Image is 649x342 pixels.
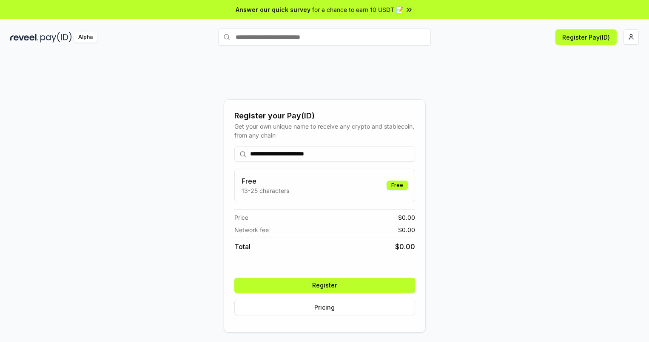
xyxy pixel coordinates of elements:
[234,122,415,140] div: Get your own unique name to receive any crypto and stablecoin, from any chain
[234,110,415,122] div: Register your Pay(ID)
[234,213,248,222] span: Price
[40,32,72,43] img: pay_id
[398,225,415,234] span: $ 0.00
[236,5,310,14] span: Answer our quick survey
[74,32,97,43] div: Alpha
[242,176,289,186] h3: Free
[555,29,617,45] button: Register Pay(ID)
[10,32,39,43] img: reveel_dark
[387,181,408,190] div: Free
[234,300,415,315] button: Pricing
[312,5,403,14] span: for a chance to earn 10 USDT 📝
[234,225,269,234] span: Network fee
[234,278,415,293] button: Register
[242,186,289,195] p: 13-25 characters
[395,241,415,252] span: $ 0.00
[398,213,415,222] span: $ 0.00
[234,241,250,252] span: Total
